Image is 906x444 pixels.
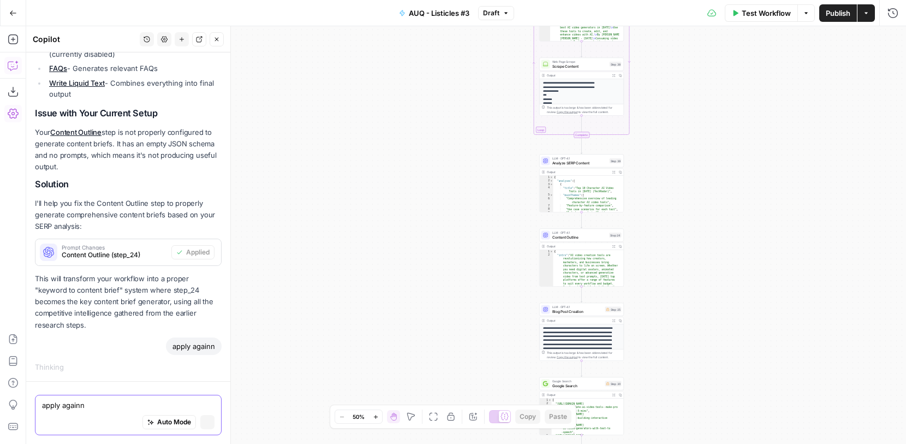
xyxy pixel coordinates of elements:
span: Analyze SERP Content [552,160,607,165]
span: LLM · GPT-4.1 [552,230,607,235]
div: 7 [540,204,553,208]
div: 2 [540,253,553,300]
span: Copy [520,412,536,422]
div: Output [547,318,609,323]
g: Edge from step_24 to step_25 [581,287,582,303]
div: Step 25 [605,307,622,312]
button: Publish [819,4,857,22]
span: LLM · GPT-4.1 [552,156,607,161]
div: 1 [540,176,553,180]
g: Edge from step_39 to step_24 [581,212,582,228]
a: FAQs [49,64,67,73]
div: This output is too large & has been abbreviated for review. to view the full content. [547,351,622,359]
h2: Solution [35,179,222,190]
div: 9 [540,211,553,218]
div: 1 [540,250,553,254]
span: Test Workflow [742,8,791,19]
span: Content Outline (step_24) [62,250,167,260]
span: Copy the output [557,110,577,114]
div: Complete [574,132,589,138]
span: Copy the output [557,356,577,359]
span: Paste [549,412,567,422]
div: Step 38 [610,62,622,67]
div: This output is too large & has been abbreviated for review. to view the full content. [547,105,622,114]
div: 1 [540,399,552,402]
span: Toggle code folding, rows 1 through 12 [549,399,552,402]
span: LLM · GPT-4.1 [552,305,603,309]
span: Publish [826,8,850,19]
div: 6 [540,197,553,204]
div: 3 [540,183,553,187]
h2: Issue with Your Current Setup [35,108,222,119]
a: Write Liquid Text [49,79,105,87]
span: Toggle code folding, rows 3 through 73 [550,183,553,187]
button: Test Workflow [725,4,797,22]
span: Google Search [552,383,603,388]
span: Toggle code folding, rows 1 through 475 [550,176,553,180]
button: Draft [478,6,514,20]
div: Output [547,393,609,397]
div: Output [547,244,609,248]
li: - Generates relevant FAQs [46,63,222,74]
g: Edge from step_37-iteration-end to step_39 [581,138,582,154]
span: Auto Mode [157,417,191,427]
span: Toggle code folding, rows 2 through 315 [550,179,553,183]
button: Copy [515,410,540,424]
div: Output [547,170,609,174]
div: Google SearchGoogle SearchStep 30Output[ "[URL][DOMAIN_NAME] -top-5-create-ai-video-tools--make-p... [539,377,624,435]
span: Web Page Scrape [552,60,607,64]
div: Thinking [35,362,222,372]
button: Applied [171,245,214,259]
div: Output [547,73,609,78]
div: Step 30 [605,381,622,387]
span: Blog Post Creation [552,309,603,314]
div: 8 [540,208,553,211]
span: Toggle code folding, rows 1 through 170 [550,250,553,254]
div: Complete [539,132,624,138]
div: ... [64,362,70,372]
span: Google Search [552,379,603,383]
div: Step 24 [609,233,622,238]
div: Copilot [33,34,136,45]
div: 4 [540,186,553,193]
g: Edge from step_37 to step_38 [581,42,582,57]
span: Applied [186,247,210,257]
span: Content Outline [552,234,607,240]
div: 5 [540,193,553,197]
span: Scrape Content [552,63,607,69]
span: 50% [353,412,365,421]
div: Step 39 [610,158,622,163]
p: This will transform your workflow into a proper "keyword to content brief" system where step_24 b... [35,273,222,331]
span: Toggle code folding, rows 5 through 10 [550,193,553,197]
span: Draft [483,8,499,18]
button: Auto Mode [142,415,196,429]
div: 2 [540,402,552,413]
div: LLM · GPT-4.1Content OutlineStep 24Output{ "intro":"AI video creation tools are revolutionizing h... [539,229,624,287]
div: LLM · GPT-4.1Analyze SERP ContentStep 39Output{ "analyses":[ { "title":"Top 10 Character AI Video... [539,155,624,212]
span: AUQ - Listicles #3 [409,8,469,19]
div: 2 [540,179,553,183]
a: Content Outline [50,128,102,137]
button: AUQ - Listicles #3 [392,4,476,22]
button: Paste [545,410,571,424]
g: Edge from step_25 to step_30 [581,361,582,377]
div: apply againn [166,338,222,355]
p: Your step is not properly configured to generate content briefs. It has an empty JSON schema and ... [35,127,222,173]
span: Prompt Changes [62,245,167,250]
p: I'll help you fix the Content Outline step to properly generate comprehensive content briefs base... [35,198,222,232]
li: - Combines everything into final output [46,78,222,99]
